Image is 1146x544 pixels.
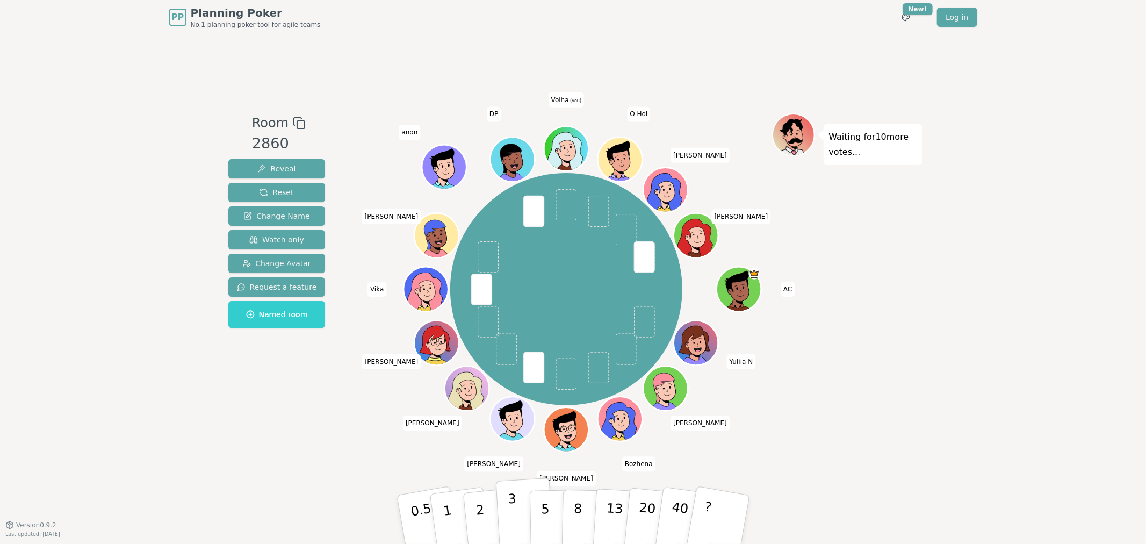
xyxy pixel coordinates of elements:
div: New! [903,3,933,15]
span: Click to change your name [362,209,421,224]
button: Version0.9.2 [5,521,56,529]
span: Click to change your name [464,456,523,471]
button: Change Avatar [228,254,326,273]
button: Reveal [228,159,326,178]
span: Watch only [249,234,304,245]
span: Click to change your name [627,107,650,122]
span: Room [252,113,289,133]
span: Named room [246,309,308,320]
span: Click to change your name [671,416,730,431]
span: Click to change your name [399,125,421,140]
a: PPPlanning PokerNo.1 planning poker tool for agile teams [169,5,321,29]
span: AC is the host [749,268,760,280]
span: Click to change your name [362,354,421,369]
button: Change Name [228,206,326,226]
span: Request a feature [237,282,317,292]
div: 2860 [252,133,306,155]
span: Click to change your name [549,92,584,108]
span: Last updated: [DATE] [5,531,60,537]
button: Reset [228,183,326,202]
span: Click to change your name [487,107,501,122]
span: Reveal [257,163,295,174]
span: PP [171,11,184,24]
span: (you) [569,98,582,103]
span: Change Name [243,211,309,221]
button: Request a feature [228,277,326,297]
span: No.1 planning poker tool for agile teams [191,20,321,29]
span: Click to change your name [537,471,596,486]
button: Click to change your avatar [545,128,587,170]
span: Click to change your name [671,148,730,163]
span: Click to change your name [622,456,655,471]
button: Watch only [228,230,326,249]
span: Click to change your name [403,416,462,431]
span: Reset [260,187,293,198]
span: Click to change your name [727,354,756,369]
a: Log in [937,8,977,27]
span: Click to change your name [712,209,771,224]
button: Named room [228,301,326,328]
span: Change Avatar [242,258,311,269]
span: Click to change your name [367,282,386,297]
span: Version 0.9.2 [16,521,56,529]
button: New! [896,8,916,27]
p: Waiting for 10 more votes... [829,130,917,160]
span: Click to change your name [781,282,795,297]
span: Planning Poker [191,5,321,20]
